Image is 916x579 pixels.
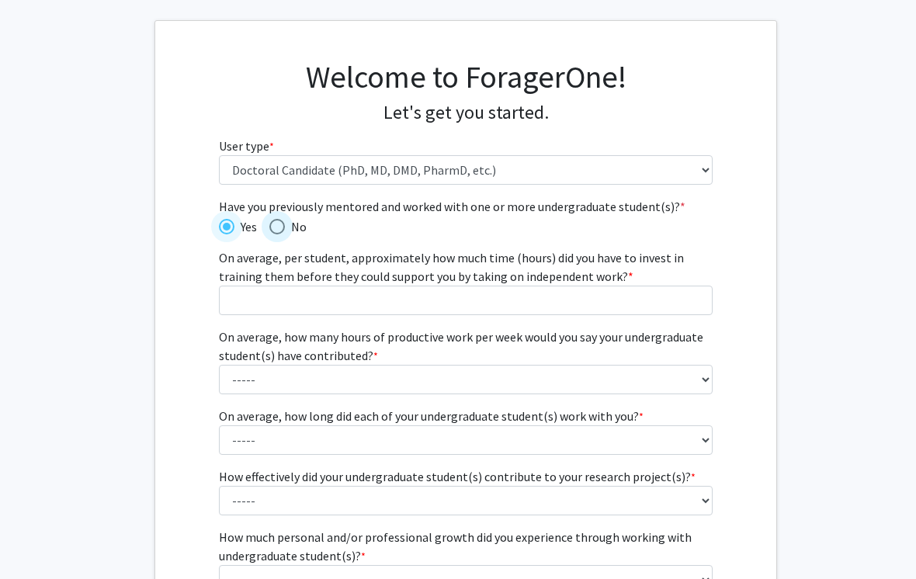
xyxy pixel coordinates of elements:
[219,467,696,486] label: How effectively did your undergraduate student(s) contribute to your research project(s)?
[219,58,713,95] h1: Welcome to ForagerOne!
[219,197,713,216] span: Have you previously mentored and worked with one or more undergraduate student(s)?
[285,217,307,236] span: No
[219,407,644,425] label: On average, how long did each of your undergraduate student(s) work with you?
[219,528,713,565] label: How much personal and/or professional growth did you experience through working with undergraduat...
[234,217,257,236] span: Yes
[219,102,713,124] h4: Let's get you started.
[12,509,66,567] iframe: Chat
[219,328,713,365] label: On average, how many hours of productive work per week would you say your undergraduate student(s...
[219,137,274,155] label: User type
[219,216,713,236] mat-radio-group: Have you previously mentored and worked with one or more undergraduate student(s)?
[219,250,684,284] span: On average, per student, approximately how much time (hours) did you have to invest in training t...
